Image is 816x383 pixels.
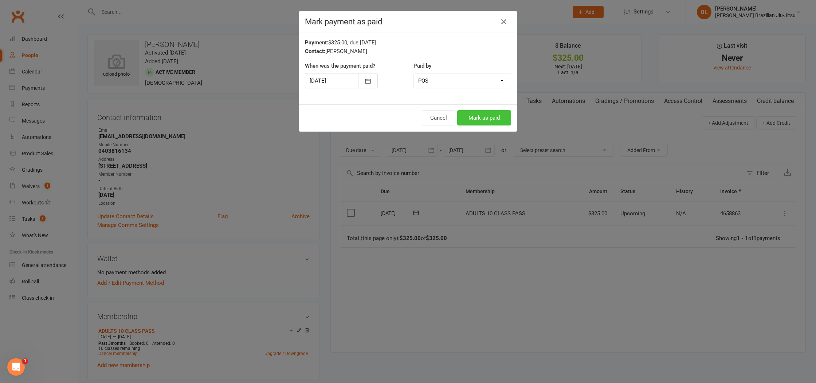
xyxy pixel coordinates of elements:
[305,38,511,47] div: $325.00, due [DATE]
[7,358,25,376] iframe: Intercom live chat
[22,358,28,364] span: 1
[305,47,511,56] div: [PERSON_NAME]
[457,110,511,125] button: Mark as paid
[498,16,510,28] button: Close
[305,17,511,26] h4: Mark payment as paid
[305,61,375,70] label: When was the payment paid?
[305,39,328,46] strong: Payment:
[305,48,325,55] strong: Contact:
[413,61,431,70] label: Paid by
[422,110,455,125] button: Cancel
